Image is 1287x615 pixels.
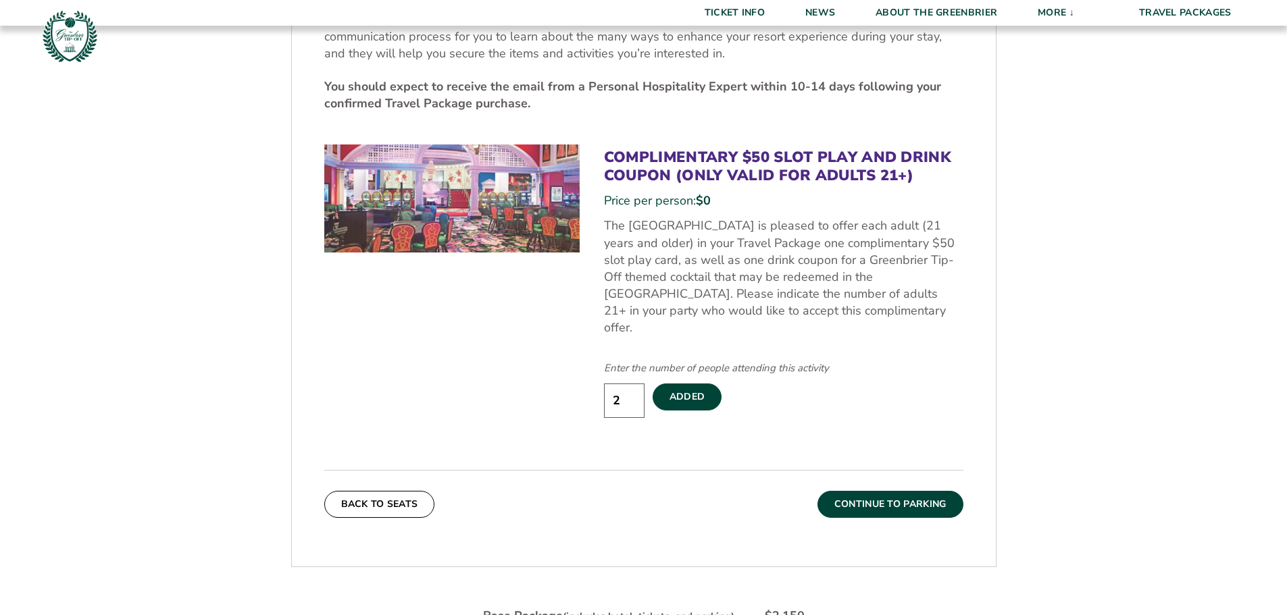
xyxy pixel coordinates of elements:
[604,217,963,336] p: The [GEOGRAPHIC_DATA] is pleased to offer each adult (21 years and older) in your Travel Package ...
[604,149,963,184] h3: Complimentary $50 Slot Play and Drink Coupon (Only Valid for Adults 21+)
[653,383,722,410] label: Added
[324,144,580,252] img: Complimentary $50 Slot Play and Drink Coupon (Only Valid for Adults 21+)
[324,78,941,111] strong: You should expect to receive the email from a Personal Hospitality Expert within 10-14 days follo...
[604,192,963,209] div: Price per person:
[41,7,99,65] img: Greenbrier Tip-Off
[817,491,963,518] button: Continue To Parking
[324,491,435,518] button: Back To Seats
[604,361,963,375] div: Enter the number of people attending this activity
[696,192,711,209] span: $0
